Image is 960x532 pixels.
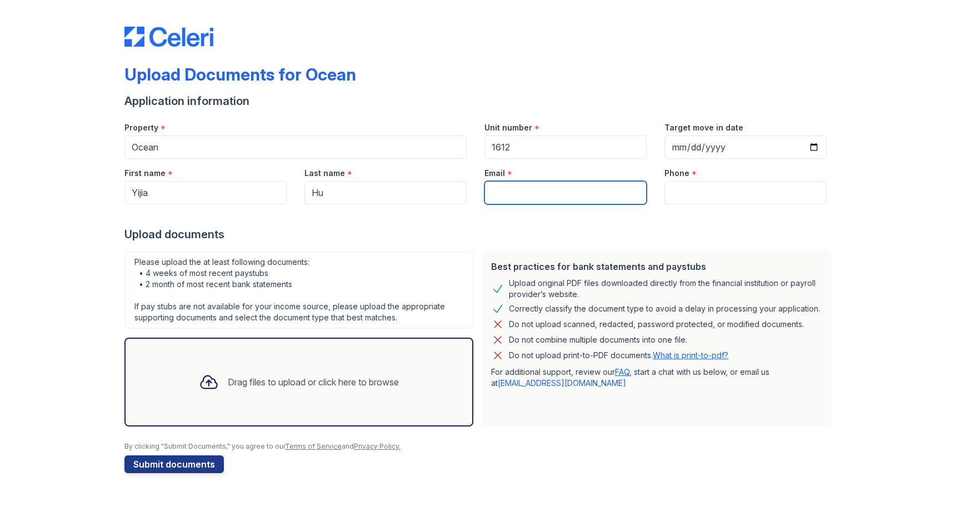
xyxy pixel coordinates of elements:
div: Please upload the at least following documents: • 4 weeks of most recent paystubs • 2 month of mo... [124,251,473,329]
div: Upload documents [124,227,836,242]
div: Drag files to upload or click here to browse [228,375,399,389]
div: Upload Documents for Ocean [124,64,356,84]
img: CE_Logo_Blue-a8612792a0a2168367f1c8372b55b34899dd931a85d93a1a3d3e32e68fde9ad4.png [124,27,213,47]
label: Email [484,168,505,179]
p: For additional support, review our , start a chat with us below, or email us at [491,367,822,389]
p: Do not upload print-to-PDF documents. [509,350,728,361]
label: Last name [304,168,345,179]
a: [EMAIL_ADDRESS][DOMAIN_NAME] [498,378,626,388]
label: Phone [664,168,689,179]
label: First name [124,168,166,179]
div: Do not combine multiple documents into one file. [509,333,687,347]
a: What is print-to-pdf? [653,350,728,360]
a: FAQ [615,367,629,377]
div: Do not upload scanned, redacted, password protected, or modified documents. [509,318,804,331]
label: Target move in date [664,122,743,133]
label: Unit number [484,122,532,133]
a: Privacy Policy. [354,442,401,450]
div: Best practices for bank statements and paystubs [491,260,822,273]
a: Terms of Service [285,442,342,450]
div: Application information [124,93,836,109]
div: Upload original PDF files downloaded directly from the financial institution or payroll provider’... [509,278,822,300]
label: Property [124,122,158,133]
div: By clicking "Submit Documents," you agree to our and [124,442,836,451]
button: Submit documents [124,455,224,473]
div: Correctly classify the document type to avoid a delay in processing your application. [509,302,820,315]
